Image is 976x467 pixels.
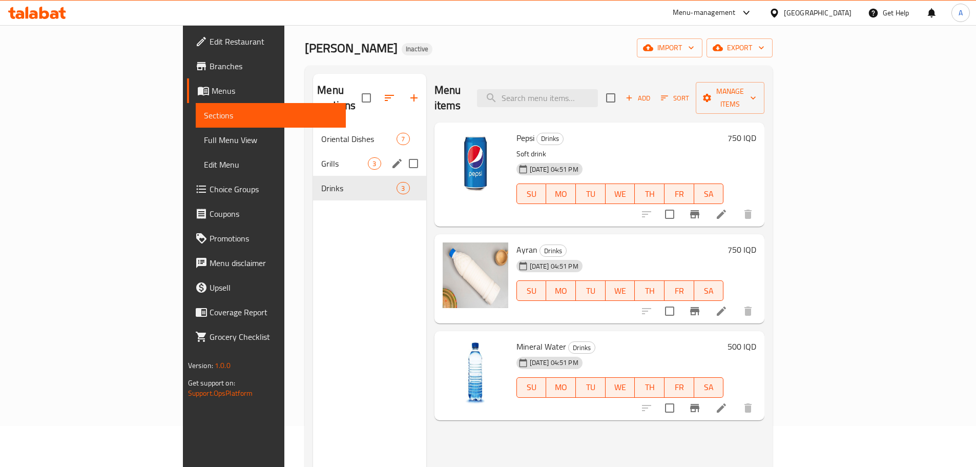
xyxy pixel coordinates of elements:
button: FR [664,280,694,301]
button: import [637,38,702,57]
button: edit [389,156,405,171]
span: MO [550,283,572,298]
button: Branch-specific-item [682,299,707,323]
span: Sort items [654,90,696,106]
p: Soft drink [516,148,724,160]
span: Select to update [659,397,680,419]
span: Sort [661,92,689,104]
span: FR [669,283,690,298]
span: Choice Groups [210,183,338,195]
h2: Menu items [434,83,465,113]
div: items [397,133,409,145]
button: Add [621,90,654,106]
a: Coverage Report [187,300,346,324]
span: Grills [321,157,368,170]
span: FR [669,187,690,201]
span: SU [521,187,543,201]
a: Edit menu item [715,402,728,414]
a: Menu disclaimer [187,251,346,275]
div: Inactive [402,43,432,55]
span: Drinks [569,342,595,354]
div: [GEOGRAPHIC_DATA] [784,7,852,18]
span: Grocery Checklist [210,331,338,343]
span: TH [639,283,660,298]
button: export [707,38,773,57]
span: 1.0.0 [215,359,231,372]
span: MO [550,187,572,201]
button: WE [606,184,635,204]
span: Select to update [659,300,680,322]
h6: 750 IQD [728,131,756,145]
span: Version: [188,359,213,372]
span: 7 [397,134,409,144]
span: SU [521,380,543,395]
span: Coupons [210,208,338,220]
img: Pepsi [443,131,508,196]
button: TU [576,377,606,398]
span: [PERSON_NAME] [305,36,398,59]
span: TH [639,187,660,201]
a: Upsell [187,275,346,300]
button: WE [606,280,635,301]
a: Edit menu item [715,208,728,220]
span: Coverage Report [210,306,338,318]
button: FR [664,377,694,398]
button: TH [635,377,664,398]
a: Coupons [187,201,346,226]
span: FR [669,380,690,395]
button: SU [516,184,547,204]
span: TH [639,380,660,395]
div: Menu-management [673,7,736,19]
span: [DATE] 04:51 PM [526,261,583,271]
button: Add section [402,86,426,110]
span: Upsell [210,281,338,294]
div: Grills3edit [313,151,426,176]
span: Menu disclaimer [210,257,338,269]
span: export [715,42,764,54]
button: TH [635,184,664,204]
span: 3 [397,184,409,193]
span: Select to update [659,204,680,225]
button: SA [694,280,724,301]
div: items [397,182,409,194]
button: TU [576,184,606,204]
button: SA [694,184,724,204]
button: Sort [658,90,692,106]
a: Edit Restaurant [187,29,346,54]
input: search [477,89,598,107]
span: Edit Restaurant [210,35,338,48]
button: WE [606,377,635,398]
a: Promotions [187,226,346,251]
span: Ayran [516,242,537,257]
span: SA [698,283,720,298]
a: Choice Groups [187,177,346,201]
button: Branch-specific-item [682,396,707,420]
span: Promotions [210,232,338,245]
button: Branch-specific-item [682,202,707,227]
div: Drinks [539,245,567,257]
nav: Menu sections [313,123,426,205]
span: Edit Menu [204,158,338,171]
button: SU [516,280,547,301]
span: Menus [212,85,338,97]
div: items [368,157,381,170]
span: Drinks [537,133,563,145]
span: Branches [210,60,338,72]
a: Support.OpsPlatform [188,387,253,400]
span: SU [521,283,543,298]
button: MO [546,377,576,398]
button: MO [546,184,576,204]
a: Full Menu View [196,128,346,152]
button: Manage items [696,82,764,114]
span: Sections [204,109,338,121]
span: Select section [600,87,621,109]
span: WE [610,380,631,395]
span: Pepsi [516,130,534,146]
span: Manage items [704,85,756,111]
button: MO [546,280,576,301]
span: Add item [621,90,654,106]
a: Branches [187,54,346,78]
span: Add [624,92,652,104]
span: Drinks [321,182,397,194]
span: A [959,7,963,18]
